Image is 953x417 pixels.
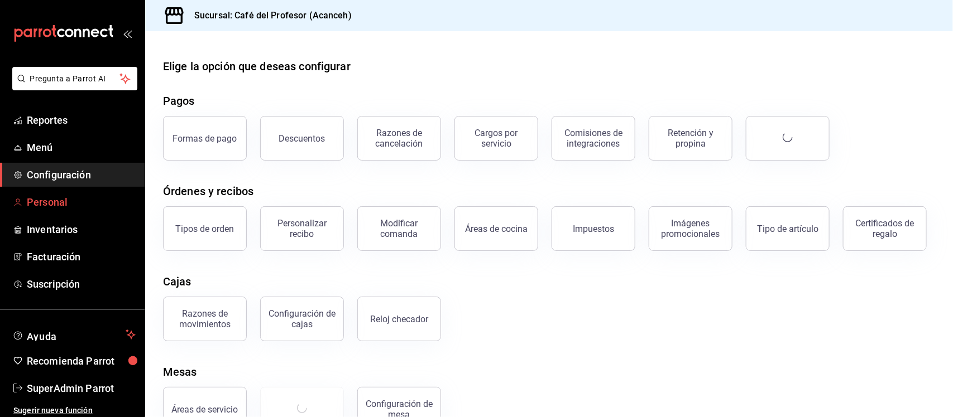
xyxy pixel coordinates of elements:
span: Reportes [27,113,136,128]
button: Imágenes promocionales [649,206,732,251]
button: Formas de pago [163,116,247,161]
button: Razones de cancelación [357,116,441,161]
span: SuperAdmin Parrot [27,381,136,396]
div: Descuentos [279,133,325,144]
div: Pagos [163,93,195,109]
div: Configuración de cajas [267,308,337,329]
div: Cargos por servicio [462,128,531,149]
div: Cajas [163,273,191,290]
button: Reloj checador [357,297,441,341]
span: Recomienda Parrot [27,353,136,368]
button: Configuración de cajas [260,297,344,341]
div: Razones de movimientos [170,308,240,329]
button: Cargos por servicio [454,116,538,161]
div: Personalizar recibo [267,218,337,239]
button: Modificar comanda [357,206,441,251]
button: open_drawer_menu [123,29,132,38]
div: Tipos de orden [176,224,234,234]
button: Retención y propina [649,116,732,161]
button: Comisiones de integraciones [552,116,635,161]
button: Personalizar recibo [260,206,344,251]
button: Tipos de orden [163,206,247,251]
div: Órdenes y recibos [163,183,253,200]
div: Certificados de regalo [850,218,920,239]
button: Pregunta a Parrot AI [12,67,137,90]
span: Menú [27,140,136,155]
div: Razones de cancelación [365,128,434,149]
span: Configuración [27,167,136,182]
div: Mesas [163,363,197,380]
div: Reloj checador [370,314,428,324]
span: Ayuda [27,328,121,341]
a: Pregunta a Parrot AI [8,81,137,93]
button: Razones de movimientos [163,297,247,341]
div: Tipo de artículo [757,224,818,234]
div: Retención y propina [656,128,725,149]
span: Suscripción [27,277,136,292]
h3: Sucursal: Café del Profesor (Acanceh) [185,9,352,22]
button: Tipo de artículo [746,206,830,251]
div: Formas de pago [173,133,237,144]
div: Modificar comanda [365,218,434,239]
span: Pregunta a Parrot AI [30,73,120,85]
span: Personal [27,195,136,210]
button: Áreas de cocina [454,206,538,251]
div: Áreas de servicio [172,404,238,415]
div: Impuestos [573,224,614,234]
button: Impuestos [552,206,635,251]
div: Imágenes promocionales [656,218,725,239]
span: Sugerir nueva función [13,405,136,416]
div: Elige la opción que deseas configurar [163,58,351,75]
div: Comisiones de integraciones [559,128,628,149]
span: Facturación [27,249,136,264]
button: Certificados de regalo [843,206,927,251]
span: Inventarios [27,222,136,237]
button: Descuentos [260,116,344,161]
div: Áreas de cocina [465,224,528,234]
